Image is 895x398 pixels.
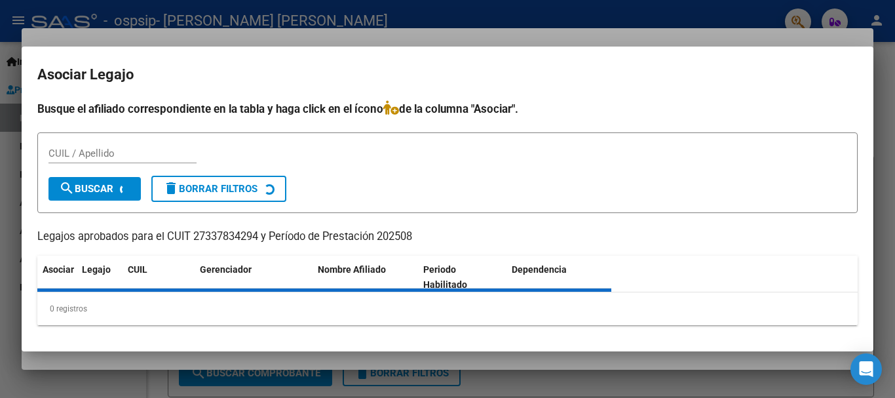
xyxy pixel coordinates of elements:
button: Borrar Filtros [151,176,286,202]
mat-icon: search [59,180,75,196]
h2: Asociar Legajo [37,62,858,87]
h4: Busque el afiliado correspondiente en la tabla y haga click en el ícono de la columna "Asociar". [37,100,858,117]
p: Legajos aprobados para el CUIT 27337834294 y Período de Prestación 202508 [37,229,858,245]
div: Open Intercom Messenger [850,353,882,385]
mat-icon: delete [163,180,179,196]
datatable-header-cell: Gerenciador [195,256,313,299]
span: Gerenciador [200,264,252,275]
span: Legajo [82,264,111,275]
datatable-header-cell: Asociar [37,256,77,299]
span: Asociar [43,264,74,275]
datatable-header-cell: CUIL [123,256,195,299]
span: Dependencia [512,264,567,275]
datatable-header-cell: Nombre Afiliado [313,256,418,299]
datatable-header-cell: Dependencia [506,256,612,299]
div: 0 registros [37,292,858,325]
button: Buscar [48,177,141,201]
span: Nombre Afiliado [318,264,386,275]
span: Periodo Habilitado [423,264,467,290]
span: Buscar [59,183,113,195]
span: CUIL [128,264,147,275]
span: Borrar Filtros [163,183,257,195]
datatable-header-cell: Legajo [77,256,123,299]
datatable-header-cell: Periodo Habilitado [418,256,506,299]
